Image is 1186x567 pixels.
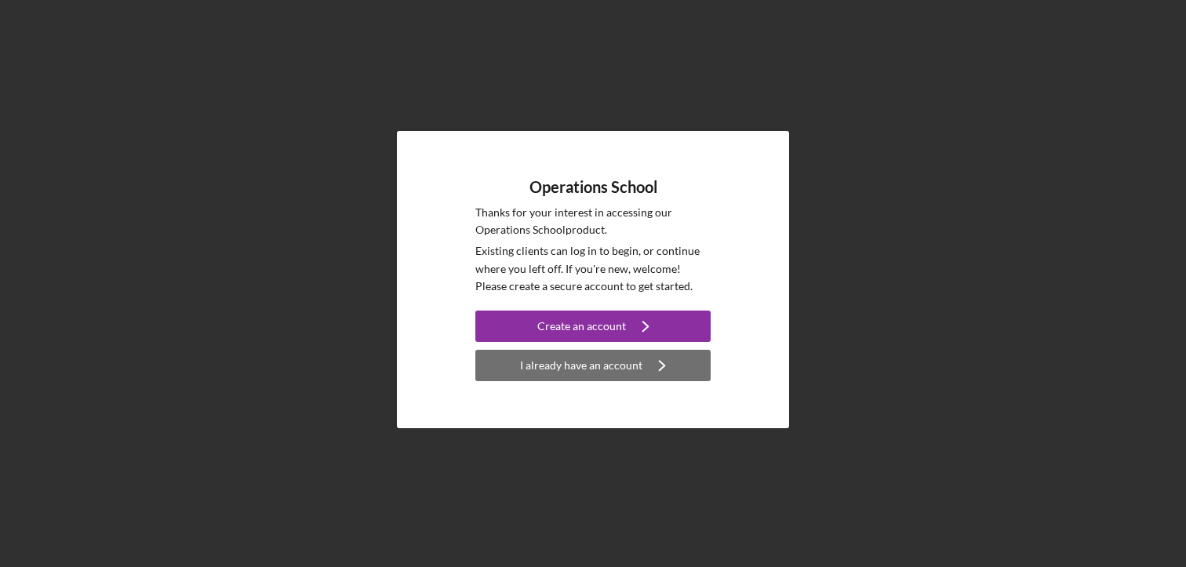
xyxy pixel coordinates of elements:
h4: Operations School [529,178,657,196]
p: Existing clients can log in to begin, or continue where you left off. If you're new, welcome! Ple... [475,242,711,295]
a: Create an account [475,311,711,346]
p: Thanks for your interest in accessing our Operations School product. [475,204,711,239]
button: Create an account [475,311,711,342]
div: Create an account [537,311,626,342]
button: I already have an account [475,350,711,381]
div: I already have an account [520,350,642,381]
